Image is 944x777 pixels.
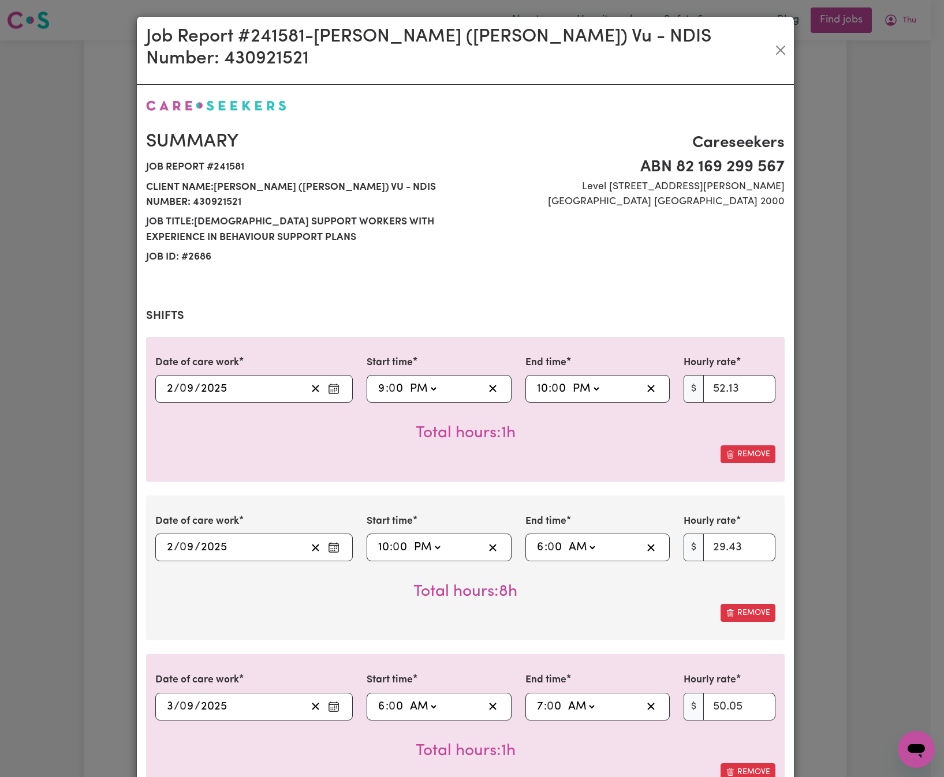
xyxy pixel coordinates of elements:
[195,541,200,554] span: /
[536,539,544,556] input: --
[367,355,413,370] label: Start time
[200,539,227,556] input: ----
[536,698,544,715] input: --
[166,539,174,556] input: --
[180,698,195,715] input: --
[307,698,324,715] button: Clear date
[416,425,516,441] span: Total hours worked: 1 hour
[413,584,517,600] span: Total hours worked: 8 hours
[324,698,343,715] button: Enter the date of care work
[547,698,562,715] input: --
[551,383,558,395] span: 0
[547,542,554,553] span: 0
[195,700,200,713] span: /
[180,383,186,395] span: 0
[180,542,186,553] span: 0
[684,693,704,720] span: $
[547,701,554,712] span: 0
[393,539,408,556] input: --
[393,542,400,553] span: 0
[721,445,775,463] button: Remove this shift
[200,380,227,397] input: ----
[367,514,413,529] label: Start time
[389,383,395,395] span: 0
[898,731,935,768] iframe: Button to launch messaging window
[146,26,772,70] h2: Job Report # 241581 - [PERSON_NAME] ([PERSON_NAME]) Vu - NDIS Number: 430921521
[200,698,227,715] input: ----
[146,100,286,111] img: Careseekers logo
[472,131,785,155] span: Careseekers
[684,375,704,403] span: $
[155,514,239,529] label: Date of care work
[174,382,180,395] span: /
[536,380,549,397] input: --
[390,541,393,554] span: :
[548,539,563,556] input: --
[525,355,566,370] label: End time
[552,380,567,397] input: --
[389,701,395,712] span: 0
[146,178,458,213] span: Client name: [PERSON_NAME] ([PERSON_NAME]) Vu - NDIS Number: 430921521
[146,247,458,267] span: Job ID: # 2686
[324,539,343,556] button: Enter the date of care work
[324,380,343,397] button: Enter the date of care work
[378,380,386,397] input: --
[307,539,324,556] button: Clear date
[386,700,389,713] span: :
[146,157,458,177] span: Job report # 241581
[155,673,239,688] label: Date of care work
[307,380,324,397] button: Clear date
[389,380,404,397] input: --
[389,698,404,715] input: --
[180,539,195,556] input: --
[146,212,458,247] span: Job title: [DEMOGRAPHIC_DATA] Support workers with experience in Behaviour Support Plans
[525,673,566,688] label: End time
[378,698,386,715] input: --
[146,131,458,153] h2: Summary
[772,41,789,59] button: Close
[174,700,180,713] span: /
[544,700,547,713] span: :
[155,355,239,370] label: Date of care work
[544,541,547,554] span: :
[549,382,551,395] span: :
[684,514,736,529] label: Hourly rate
[684,673,736,688] label: Hourly rate
[386,382,389,395] span: :
[180,701,186,712] span: 0
[166,698,174,715] input: --
[721,604,775,622] button: Remove this shift
[166,380,174,397] input: --
[525,514,566,529] label: End time
[416,743,516,759] span: Total hours worked: 1 hour
[174,541,180,554] span: /
[472,155,785,179] span: ABN 82 169 299 567
[180,380,195,397] input: --
[146,309,785,323] h2: Shifts
[195,382,200,395] span: /
[367,673,413,688] label: Start time
[472,179,785,194] span: Level [STREET_ADDRESS][PERSON_NAME]
[472,194,785,209] span: [GEOGRAPHIC_DATA] [GEOGRAPHIC_DATA] 2000
[684,355,736,370] label: Hourly rate
[378,539,390,556] input: --
[684,534,704,561] span: $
